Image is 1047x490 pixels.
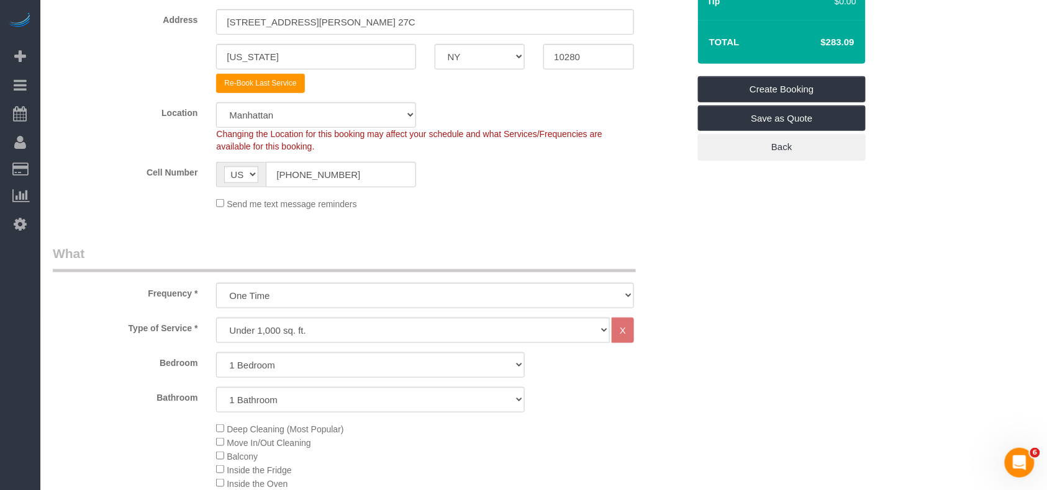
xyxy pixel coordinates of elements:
[698,105,866,131] a: Save as Quote
[53,244,636,272] legend: What
[227,438,310,448] span: Move In/Out Cleaning
[227,452,258,461] span: Balcony
[216,44,415,69] input: City
[43,352,207,369] label: Bedroom
[227,424,343,434] span: Deep Cleaning (Most Popular)
[43,9,207,26] label: Address
[216,74,304,93] button: Re-Book Last Service
[698,76,866,102] a: Create Booking
[784,37,854,48] h4: $283.09
[43,283,207,300] label: Frequency *
[698,134,866,160] a: Back
[227,465,291,475] span: Inside the Fridge
[216,129,602,151] span: Changing the Location for this booking may affect your schedule and what Services/Frequencies are...
[43,387,207,404] label: Bathroom
[227,199,356,209] span: Send me text message reminders
[1030,448,1040,458] span: 6
[43,162,207,179] label: Cell Number
[227,479,288,489] span: Inside the Oven
[43,102,207,119] label: Location
[1005,448,1035,478] iframe: Intercom live chat
[709,37,740,47] strong: Total
[43,318,207,334] label: Type of Service *
[543,44,634,69] input: Zip Code
[266,162,415,187] input: Cell Number
[7,12,32,30] img: Automaid Logo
